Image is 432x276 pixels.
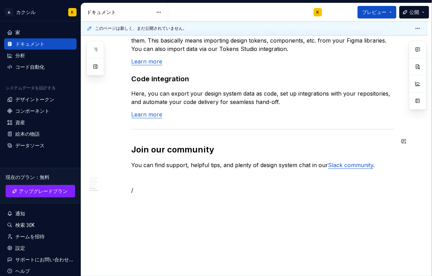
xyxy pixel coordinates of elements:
[15,256,88,262] font: サポートにお問い合わせください
[4,208,77,219] button: 通知
[132,74,395,84] h3: Code integration
[15,142,45,148] font: データソース
[4,27,77,38] a: 家
[15,41,45,47] font: ドキュメント
[87,9,116,15] font: ドキュメント
[362,9,386,15] font: プレビュー
[15,210,25,216] font: 通知
[358,6,396,18] button: プレビュー
[15,29,20,35] font: 家
[4,140,77,151] a: データソース
[15,268,30,274] font: ヘルプ
[409,9,419,15] font: 公開
[15,131,40,137] font: 絵本の物語
[4,117,77,128] a: 資産
[4,231,77,242] a: チームを招待
[4,38,77,50] a: ドキュメント
[71,10,74,14] font: K
[6,185,75,197] button: アップグレードプラン
[132,28,395,53] p: In this section, you can choose sources for your design system data, and import content from them...
[19,188,68,194] font: アップグレードプラン
[4,254,77,265] button: サポートにお問い合わせください
[15,119,25,125] font: 資産
[4,243,77,254] a: 設定
[15,245,25,251] font: 設定
[132,111,163,118] a: Learn more
[15,108,49,114] font: コンポーネント
[15,64,45,70] font: コード自動化
[328,162,374,169] a: Slack community
[4,94,77,105] a: デザイントークン
[4,50,77,61] a: 分析
[132,186,395,194] p: /
[15,233,45,239] font: チームを招待
[35,174,40,180] font: ：
[8,10,10,14] font: あ
[4,105,77,117] a: コンポーネント
[15,52,25,58] font: 分析
[1,5,79,20] button: あカクシルK
[15,222,34,228] font: 検索 ⌘K
[4,128,77,140] a: 絵本の物語
[40,174,49,180] font: 無料
[317,10,319,14] font: K
[95,25,187,31] font: このページは新しく、まだ公開されていません。
[132,58,163,65] a: Learn more
[399,6,429,18] button: 公開
[132,161,395,169] p: You can find support, helpful tips, and plenty of design system chat in our .
[132,144,395,155] h2: Join our community
[16,9,36,15] font: カクシル
[6,85,56,90] font: システムデータを設計する
[132,89,395,106] p: Here, you can export your design system data as code, set up integrations with your repositories,...
[4,219,77,231] button: 検索 ⌘K
[15,96,54,102] font: デザイントークン
[4,61,77,73] a: コード自動化
[6,174,35,180] font: 現在のプラン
